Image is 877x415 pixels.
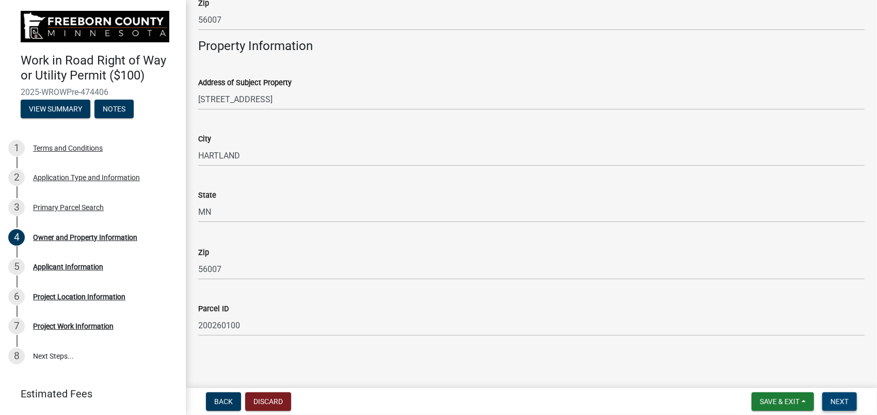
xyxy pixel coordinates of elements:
[21,11,169,42] img: Freeborn County, Minnesota
[21,105,90,114] wm-modal-confirm: Summary
[33,145,103,152] div: Terms and Conditions
[752,392,814,411] button: Save & Exit
[8,199,25,216] div: 3
[245,392,291,411] button: Discard
[198,79,292,87] label: Address of Subject Property
[33,263,103,270] div: Applicant Information
[831,397,849,406] span: Next
[94,105,134,114] wm-modal-confirm: Notes
[8,229,25,246] div: 4
[94,100,134,118] button: Notes
[198,136,211,143] label: City
[822,392,857,411] button: Next
[8,318,25,334] div: 7
[33,293,125,300] div: Project Location Information
[198,39,865,54] h4: Property Information
[760,397,800,406] span: Save & Exit
[8,140,25,156] div: 1
[198,249,209,257] label: Zip
[8,384,169,404] a: Estimated Fees
[21,87,165,97] span: 2025-WROWPre-474406
[33,323,114,330] div: Project Work Information
[21,100,90,118] button: View Summary
[198,192,216,199] label: State
[33,234,137,241] div: Owner and Property Information
[21,53,178,83] h4: Work in Road Right of Way or Utility Permit ($100)
[198,306,229,313] label: Parcel ID
[214,397,233,406] span: Back
[8,259,25,275] div: 5
[8,169,25,186] div: 2
[33,174,140,181] div: Application Type and Information
[33,204,104,211] div: Primary Parcel Search
[206,392,241,411] button: Back
[8,289,25,305] div: 6
[8,348,25,364] div: 8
